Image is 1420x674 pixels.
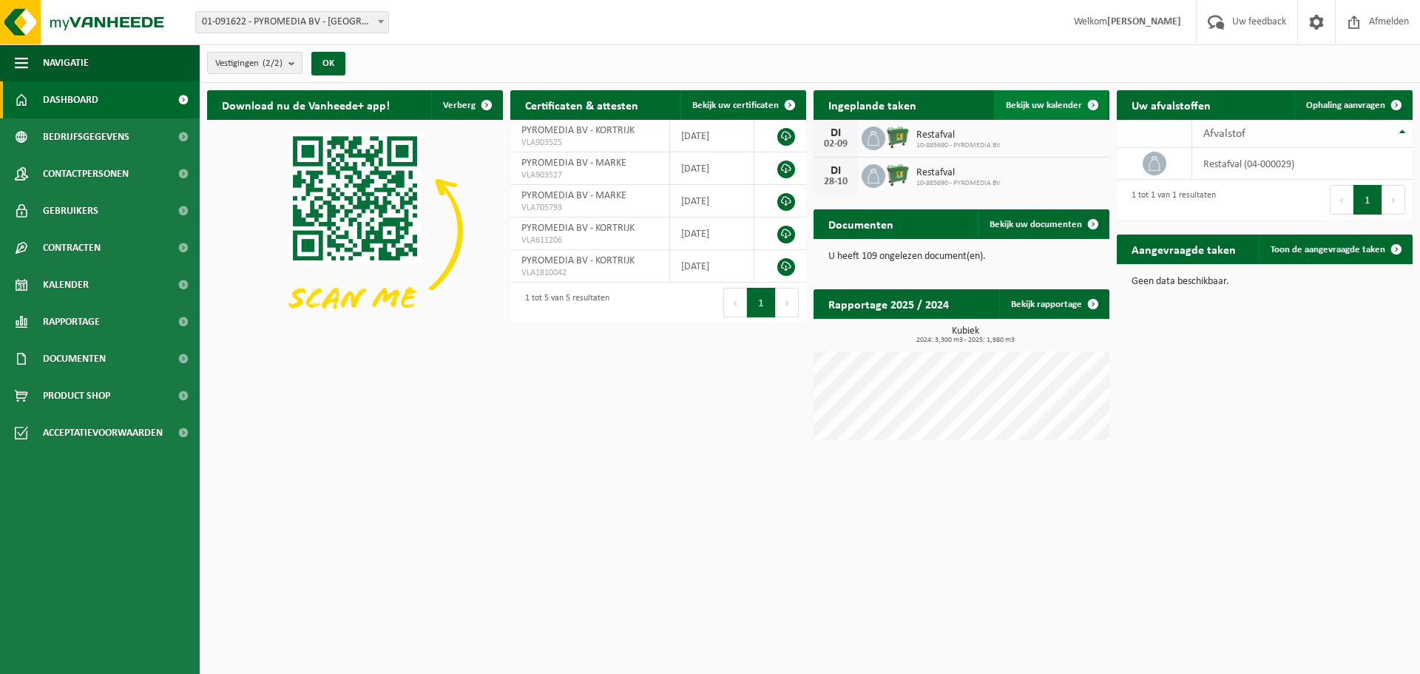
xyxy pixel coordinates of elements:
span: Vestigingen [215,53,283,75]
span: PYROMEDIA BV - MARKE [521,190,626,201]
button: Next [1382,185,1405,215]
span: 01-091622 - PYROMEDIA BV - KORTRIJK [195,11,389,33]
span: Acceptatievoorwaarden [43,414,163,451]
span: Contactpersonen [43,155,129,192]
a: Bekijk uw documenten [978,209,1108,239]
h2: Rapportage 2025 / 2024 [814,289,964,318]
div: 28-10 [821,177,851,187]
span: Verberg [443,101,476,110]
span: 10-885690 - PYROMEDIA BV [916,179,1001,188]
span: Ophaling aanvragen [1306,101,1385,110]
button: 1 [1353,185,1382,215]
span: Navigatie [43,44,89,81]
span: VLA705793 [521,202,658,214]
td: [DATE] [670,185,754,218]
h2: Aangevraagde taken [1117,235,1251,263]
span: Contracten [43,229,101,266]
span: Afvalstof [1203,128,1245,140]
span: Bekijk uw kalender [1006,101,1082,110]
h2: Ingeplande taken [814,90,931,119]
span: VLA611206 [521,235,658,246]
img: WB-0660-HPE-GN-01 [885,124,910,149]
div: 02-09 [821,139,851,149]
p: U heeft 109 ongelezen document(en). [828,252,1095,262]
span: Product Shop [43,377,110,414]
button: Verberg [431,90,501,120]
button: Previous [1330,185,1353,215]
img: WB-0660-HPE-GN-01 [885,162,910,187]
button: Previous [723,288,747,317]
h2: Download nu de Vanheede+ app! [207,90,405,119]
img: Download de VHEPlus App [207,120,503,342]
div: DI [821,127,851,139]
a: Toon de aangevraagde taken [1259,235,1411,264]
div: 1 tot 5 van 5 resultaten [518,286,609,319]
span: VLA1810042 [521,267,658,279]
h2: Uw afvalstoffen [1117,90,1225,119]
td: [DATE] [670,152,754,185]
count: (2/2) [263,58,283,68]
strong: [PERSON_NAME] [1107,16,1181,27]
h2: Documenten [814,209,908,238]
span: Toon de aangevraagde taken [1271,245,1385,255]
span: Gebruikers [43,192,98,229]
span: Restafval [916,167,1001,179]
span: 2024: 3,300 m3 - 2025: 1,980 m3 [821,337,1109,344]
span: Dashboard [43,81,98,118]
span: PYROMEDIA BV - KORTRIJK [521,223,635,234]
span: VLA903525 [521,137,658,149]
div: DI [821,165,851,177]
a: Bekijk rapportage [999,289,1108,319]
span: Rapportage [43,303,100,340]
span: VLA903527 [521,169,658,181]
span: Bekijk uw certificaten [692,101,779,110]
span: Bedrijfsgegevens [43,118,129,155]
span: PYROMEDIA BV - KORTRIJK [521,255,635,266]
span: PYROMEDIA BV - KORTRIJK [521,125,635,136]
h3: Kubiek [821,326,1109,344]
a: Bekijk uw certificaten [680,90,805,120]
button: Vestigingen(2/2) [207,52,302,74]
p: Geen data beschikbaar. [1132,277,1398,287]
span: Kalender [43,266,89,303]
td: [DATE] [670,250,754,283]
span: Restafval [916,129,1001,141]
button: 1 [747,288,776,317]
a: Bekijk uw kalender [994,90,1108,120]
span: 01-091622 - PYROMEDIA BV - KORTRIJK [196,12,388,33]
td: [DATE] [670,218,754,250]
div: 1 tot 1 van 1 resultaten [1124,183,1216,216]
span: Documenten [43,340,106,377]
button: OK [311,52,345,75]
span: Bekijk uw documenten [990,220,1082,229]
span: 10-885690 - PYROMEDIA BV [916,141,1001,150]
span: PYROMEDIA BV - MARKE [521,158,626,169]
h2: Certificaten & attesten [510,90,653,119]
td: [DATE] [670,120,754,152]
td: restafval (04-000029) [1192,148,1413,180]
button: Next [776,288,799,317]
a: Ophaling aanvragen [1294,90,1411,120]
